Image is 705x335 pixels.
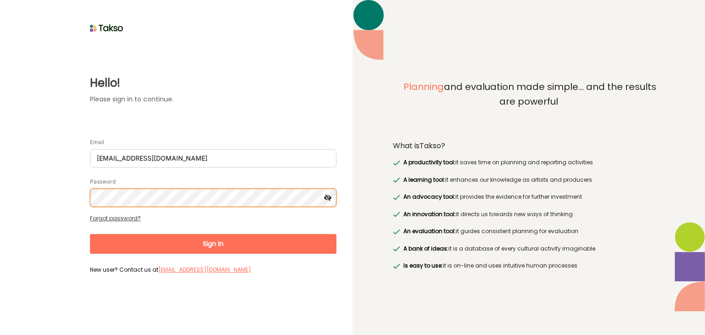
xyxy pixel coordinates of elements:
label: it saves time on planning and reporting activities [402,158,593,167]
input: Email [90,149,336,167]
a: [EMAIL_ADDRESS][DOMAIN_NAME] [158,266,251,274]
img: greenRight [393,246,400,251]
img: taksoLoginLogo [90,21,123,35]
label: Password [90,178,116,185]
label: [EMAIL_ADDRESS][DOMAIN_NAME] [158,265,251,274]
label: it guides consistent planning for evaluation [402,227,578,236]
label: Email [90,139,104,146]
label: What is [393,141,445,151]
label: Please sign in to continue. [90,95,336,104]
img: greenRight [393,229,400,234]
label: Hello! [90,75,336,91]
label: it enhances our knowledge as artists and producers [402,175,592,184]
span: An evaluation tool: [403,227,456,235]
img: greenRight [393,177,400,183]
a: Forgot password? [90,214,141,222]
span: Takso? [420,140,445,151]
button: Sign In [90,234,336,254]
label: and evaluation made simple... and the results are powerful [393,80,665,129]
span: An advocacy tool: [403,193,455,201]
label: it provides the evidence for further investment [402,192,582,201]
span: A productivity tool: [403,158,455,166]
img: greenRight [393,160,400,166]
label: it is on-line and uses intuitive human processes [402,261,577,270]
img: greenRight [393,195,400,200]
span: Is easy to use: [403,262,443,269]
span: An innovation tool: [403,210,456,218]
label: it directs us towards new ways of thinking [402,210,573,219]
img: greenRight [393,263,400,269]
span: A learning tool: [403,176,445,184]
label: it is a database of every cultural activity imaginable [402,244,595,253]
span: A bank of ideas: [403,245,448,252]
img: greenRight [393,212,400,217]
span: Planning [403,80,444,93]
label: New user? Contact us at [90,265,336,274]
